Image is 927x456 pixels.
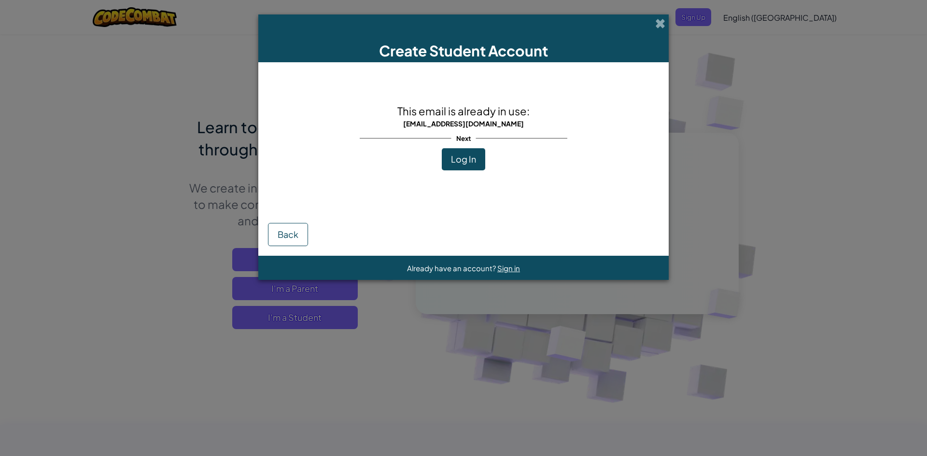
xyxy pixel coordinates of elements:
[278,229,298,240] span: Back
[451,153,476,165] span: Log In
[403,119,524,128] span: [EMAIL_ADDRESS][DOMAIN_NAME]
[379,41,548,60] span: Create Student Account
[397,104,530,118] span: This email is already in use:
[407,263,497,273] span: Already have an account?
[497,263,520,273] a: Sign in
[451,131,476,145] span: Next
[268,223,308,246] button: Back
[442,148,485,170] button: Log In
